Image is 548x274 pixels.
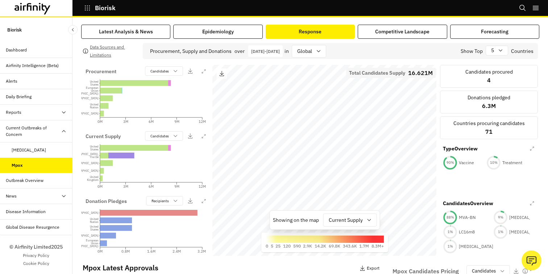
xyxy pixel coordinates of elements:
[95,5,116,11] p: Biorisk
[90,103,99,106] tspan: United
[453,120,525,127] p: Countries procuring candidates
[174,184,179,189] tspan: 9M
[293,243,301,249] p: 590
[69,169,99,173] tspan: [GEOGRAPHIC_DATA]
[90,155,99,159] tspan: The De
[509,229,544,235] p: [MEDICAL_DATA]
[123,119,128,124] tspan: 3M
[443,200,493,207] p: Candidates Overview
[212,65,436,256] canvas: Map
[202,28,234,36] div: Epidemiology
[150,68,169,74] p: Candidates
[248,45,283,57] button: Interact with the calendar and add the check-in date for your trip.
[86,238,99,242] tspan: European
[147,249,155,254] tspan: 1.6M
[198,249,206,254] tspan: 3.2M
[67,92,99,95] tspan: ([GEOGRAPHIC_DATA])
[12,162,23,169] div: Mpox
[6,193,17,199] div: News
[86,133,121,141] p: Current Supply
[360,262,379,274] button: Export
[90,217,99,221] tspan: United
[90,80,99,83] tspan: United
[9,243,63,251] p: © Airfinity Limited 2025
[283,243,291,249] p: 120
[443,215,457,220] div: 88 %
[69,234,99,237] tspan: [GEOGRAPHIC_DATA]
[67,244,99,248] tspan: ([GEOGRAPHIC_DATA])
[23,252,49,259] a: Privacy Policy
[485,127,493,136] p: 71
[443,244,457,249] div: 1 %
[408,70,433,75] p: 16.621M
[481,28,508,36] div: Forecasting
[6,94,32,100] div: Daily Briefing
[90,148,99,151] tspan: States
[123,184,128,189] tspan: 3M
[90,83,99,86] tspan: States
[234,47,245,55] p: over
[509,214,544,221] p: [MEDICAL_DATA]
[69,211,99,215] tspan: [GEOGRAPHIC_DATA]
[459,159,474,166] p: Vaccine
[90,175,99,179] tspan: United
[150,133,169,139] p: Candidates
[371,243,384,249] p: 8.3M+
[199,184,206,189] tspan: 12M
[443,160,457,165] div: 90 %
[199,119,206,124] tspan: 12M
[6,224,59,231] div: Global Disease Resurgence
[266,243,268,249] p: 0
[461,47,483,55] p: Show Top
[6,109,21,116] div: Reports
[69,96,99,100] tspan: [GEOGRAPHIC_DATA]
[6,208,46,215] div: Disease Information
[459,243,493,250] p: [MEDICAL_DATA]
[493,215,508,220] div: 9 %
[23,260,49,267] a: Cookie Policy
[522,250,541,270] button: Ask our analysts
[251,49,280,54] p: [DATE] - [DATE]
[519,2,526,14] button: Search
[97,184,103,189] tspan: 0M
[329,243,340,249] p: 69.8K
[459,214,476,221] p: MVA-BN
[459,229,475,235] p: LC16m8
[68,152,99,156] tspan: [GEOGRAPHIC_DATA],
[6,177,43,184] div: Outbreak Overview
[99,28,153,36] div: Latest Analysis & News
[359,243,369,249] p: 1.7M
[443,145,478,153] p: Type Overview
[90,228,99,231] tspan: States
[285,47,289,55] p: in
[90,105,99,109] tspan: Nation
[349,70,405,75] p: Total Candidates Supply
[343,243,357,249] p: 343.6K
[87,178,99,182] tspan: Kingdom
[375,28,429,36] div: Competitive Landscape
[493,229,508,234] div: 1 %
[303,243,312,249] p: 2.9K
[491,47,494,54] p: 5
[7,23,22,37] p: Biorisk
[86,198,127,205] p: Donation Pledges
[273,216,319,224] p: Showing on the map
[69,112,99,115] tspan: [GEOGRAPHIC_DATA]
[84,2,116,14] button: Biorisk
[468,94,510,101] p: Donations pledged
[91,89,99,92] tspan: Union
[482,101,496,110] p: 6.3M
[12,147,46,153] div: [MEDICAL_DATA]
[90,220,99,224] tspan: Nation
[271,243,273,249] p: 5
[97,119,103,124] tspan: 0M
[315,243,326,249] p: 14.2K
[90,225,99,228] tspan: United
[86,86,99,90] tspan: European
[86,68,116,76] p: Procurement
[173,249,181,254] tspan: 2.4M
[367,266,379,271] p: Export
[174,119,179,124] tspan: 9M
[502,159,522,166] p: Treatment
[6,78,17,84] div: Alerts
